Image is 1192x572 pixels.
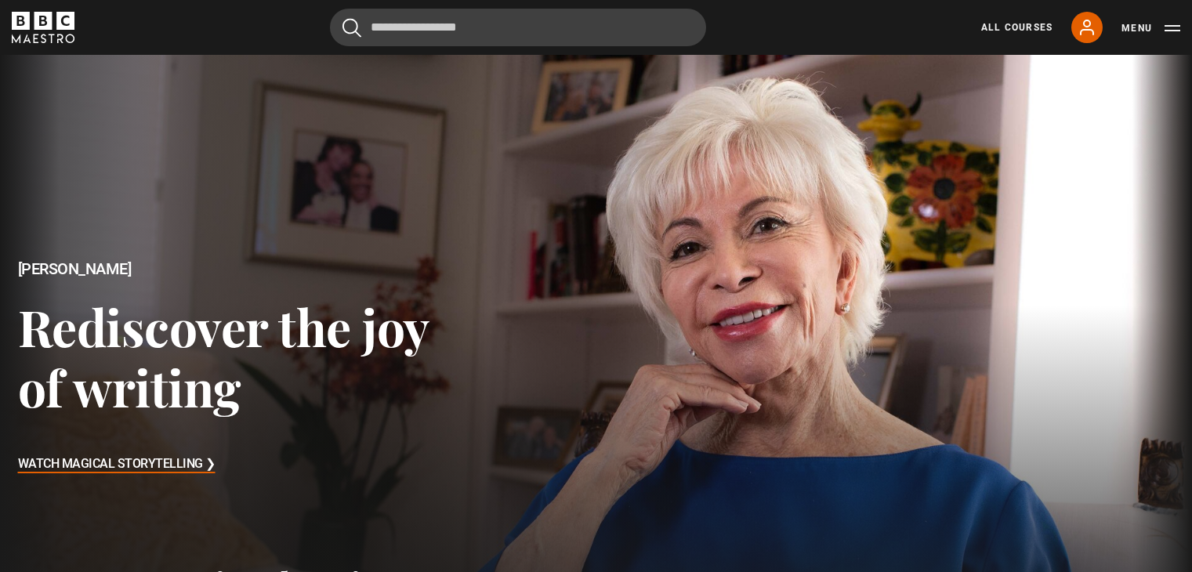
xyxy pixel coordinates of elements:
[18,296,477,418] h3: Rediscover the joy of writing
[342,18,361,38] button: Submit the search query
[18,453,216,476] h3: Watch Magical Storytelling ❯
[1121,20,1180,36] button: Toggle navigation
[12,12,74,43] svg: BBC Maestro
[981,20,1053,34] a: All Courses
[330,9,706,46] input: Search
[18,260,477,278] h2: [PERSON_NAME]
